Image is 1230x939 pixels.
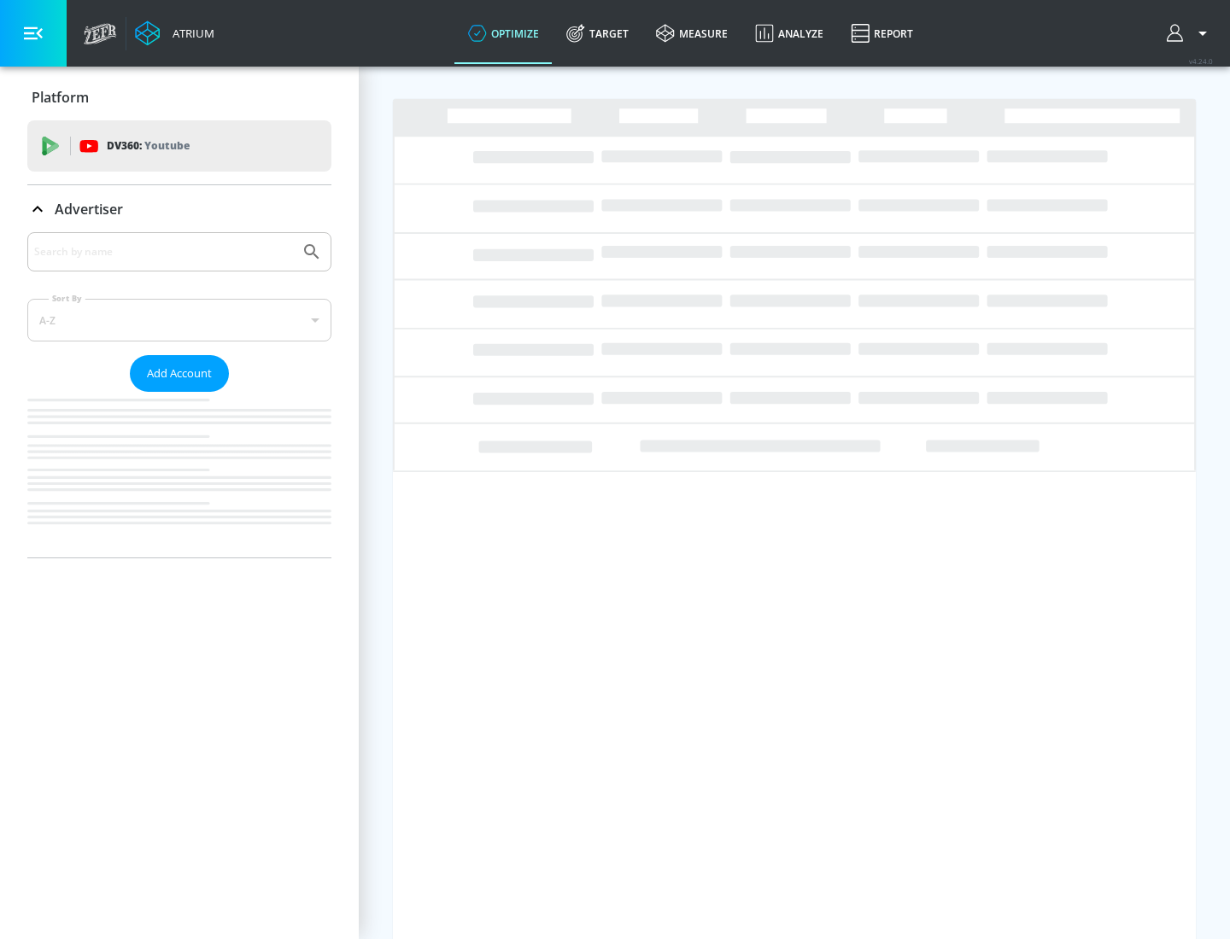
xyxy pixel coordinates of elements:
a: Atrium [135,20,214,46]
a: optimize [454,3,553,64]
a: measure [642,3,741,64]
p: DV360: [107,137,190,155]
span: v 4.24.0 [1189,56,1213,66]
input: Search by name [34,241,293,263]
p: Platform [32,88,89,107]
nav: list of Advertiser [27,392,331,557]
span: Add Account [147,364,212,383]
div: Atrium [166,26,214,41]
div: A-Z [27,299,331,341]
div: Platform [27,73,331,121]
a: Report [837,3,927,64]
p: Youtube [144,137,190,155]
div: Advertiser [27,232,331,557]
div: DV360: Youtube [27,120,331,172]
a: Analyze [741,3,837,64]
button: Add Account [130,355,229,392]
label: Sort By [49,293,85,304]
p: Advertiser [55,200,123,219]
a: Target [553,3,642,64]
div: Advertiser [27,185,331,233]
